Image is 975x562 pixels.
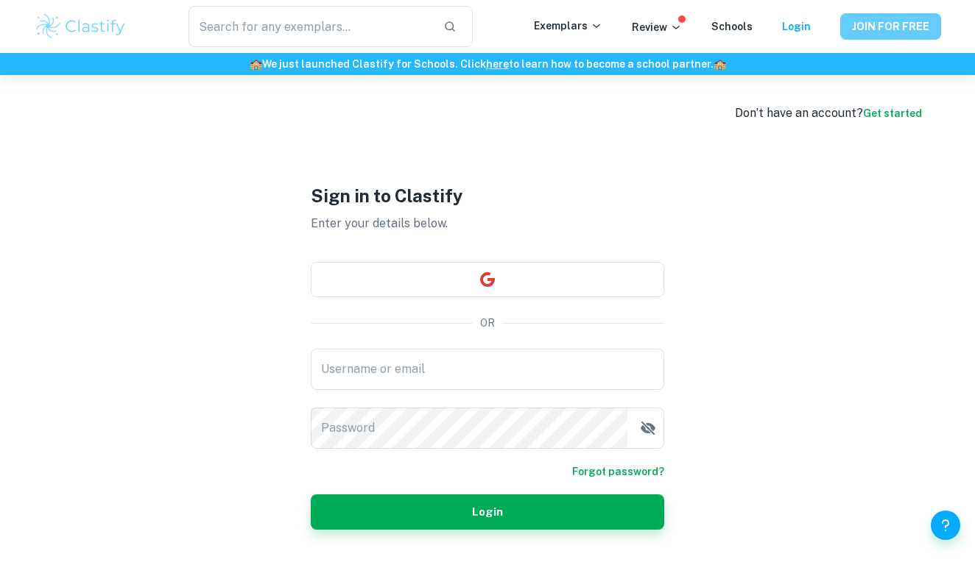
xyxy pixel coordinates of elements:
[735,104,922,122] div: Don’t have an account?
[572,463,664,480] a: Forgot password?
[3,56,972,72] h6: We just launched Clastify for Schools. Click to learn how to become a school partner.
[34,12,127,41] img: Clastify logo
[782,21,811,32] a: Login
[486,58,509,70] a: here
[714,58,726,70] span: 🏫
[632,19,682,35] p: Review
[931,511,960,540] button: Help and Feedback
[534,18,602,34] p: Exemplars
[311,494,664,530] button: Login
[250,58,262,70] span: 🏫
[311,182,664,209] h1: Sign in to Clastify
[711,21,753,32] a: Schools
[189,6,432,47] input: Search for any exemplars...
[840,13,941,40] button: JOIN FOR FREE
[311,215,664,232] p: Enter your details below.
[480,315,495,331] p: OR
[863,107,922,119] a: Get started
